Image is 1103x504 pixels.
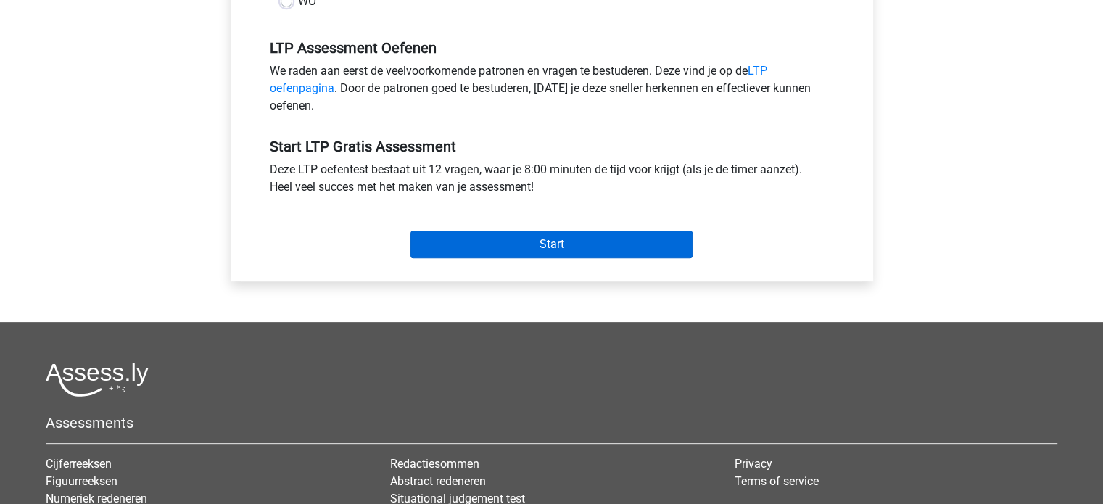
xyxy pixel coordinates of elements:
h5: Assessments [46,414,1057,431]
a: Redactiesommen [390,457,479,471]
input: Start [410,231,693,258]
h5: Start LTP Gratis Assessment [270,138,834,155]
a: Abstract redeneren [390,474,486,488]
a: Cijferreeksen [46,457,112,471]
h5: LTP Assessment Oefenen [270,39,834,57]
img: Assessly logo [46,363,149,397]
div: We raden aan eerst de veelvoorkomende patronen en vragen te bestuderen. Deze vind je op de . Door... [259,62,845,120]
div: Deze LTP oefentest bestaat uit 12 vragen, waar je 8:00 minuten de tijd voor krijgt (als je de tim... [259,161,845,202]
a: Privacy [735,457,772,471]
a: Terms of service [735,474,819,488]
a: Figuurreeksen [46,474,117,488]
